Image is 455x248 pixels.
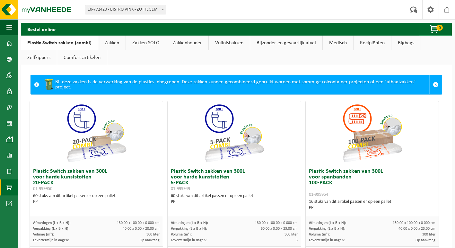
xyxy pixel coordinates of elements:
img: 01-999949 [202,101,266,165]
span: 3 [296,238,298,242]
a: Zakken [98,36,126,50]
span: 300 liter [422,233,435,236]
a: Zakken SOLO [126,36,166,50]
a: Bigbags [391,36,421,50]
span: Verpakking (L x B x H): [171,227,207,231]
span: 60.00 x 0.00 x 23.00 cm [261,227,298,231]
span: 40.00 x 0.00 x 23.00 cm [398,227,435,231]
div: PP [33,199,160,205]
span: 0 [436,25,443,31]
div: 60 stuks van dit artikel passen er op een pallet [33,193,160,205]
span: Verpakking (L x B x H): [309,227,345,231]
a: Vuilnisbakken [209,36,250,50]
a: Recipiënten [354,36,391,50]
span: Afmetingen (L x B x H): [309,221,346,225]
span: 300 liter [284,233,298,236]
a: Bijzonder en gevaarlijk afval [250,36,322,50]
a: Comfort artikelen [57,50,107,65]
span: Afmetingen (L x B x H): [171,221,208,225]
span: Volume (m³): [171,233,192,236]
img: 01-999950 [64,101,128,165]
img: 01-999954 [340,101,404,165]
span: Volume (m³): [309,233,330,236]
span: 130.00 x 100.00 x 0.000 cm [117,221,160,225]
span: 01-999954 [309,192,328,197]
a: Zakkenhouder [166,36,208,50]
span: Levertermijn in dagen: [309,238,345,242]
div: PP [309,205,436,211]
span: Op aanvraag [140,238,160,242]
a: Zelfkippers [21,50,57,65]
div: PP [171,199,298,205]
h2: Bestel online [21,23,62,35]
span: 10-772420 - BISTRO VINK - ZOTTEGEM [85,5,166,14]
a: Sluit melding [429,75,442,94]
img: WB-0240-HPE-GN-50.png [42,78,55,91]
span: 01-999949 [171,186,190,191]
span: 300 liter [146,233,160,236]
a: Medisch [323,36,353,50]
span: Op aanvraag [416,238,435,242]
span: Levertermijn in dagen: [33,238,69,242]
h3: Plastic Switch zakken van 300L voor harde kunststoffen 5-PACK [171,169,298,192]
button: 0 [419,23,451,36]
span: Volume (m³): [33,233,54,236]
span: Levertermijn in dagen: [171,238,206,242]
div: Bij deze zakken is de verwerking van de plastics inbegrepen. Deze zakken kunnen gecombineerd gebr... [42,75,429,94]
span: Verpakking (L x B x H): [33,227,69,231]
div: 16 stuks van dit artikel passen er op een pallet [309,199,436,211]
a: Plastic Switch zakken (combi) [21,36,98,50]
span: 40.00 x 0.00 x 20.00 cm [123,227,160,231]
h3: Plastic Switch zakken van 300L voor harde kunststoffen 20-PACK [33,169,160,192]
h3: Plastic Switch zakken van 300L voor spanbanden 100-PACK [309,169,436,197]
span: 01-999950 [33,186,52,191]
span: 130.00 x 100.00 x 0.000 cm [255,221,298,225]
div: 60 stuks van dit artikel passen er op een pallet [171,193,298,205]
span: 130.00 x 100.00 x 0.000 cm [393,221,435,225]
span: Afmetingen (L x B x H): [33,221,70,225]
